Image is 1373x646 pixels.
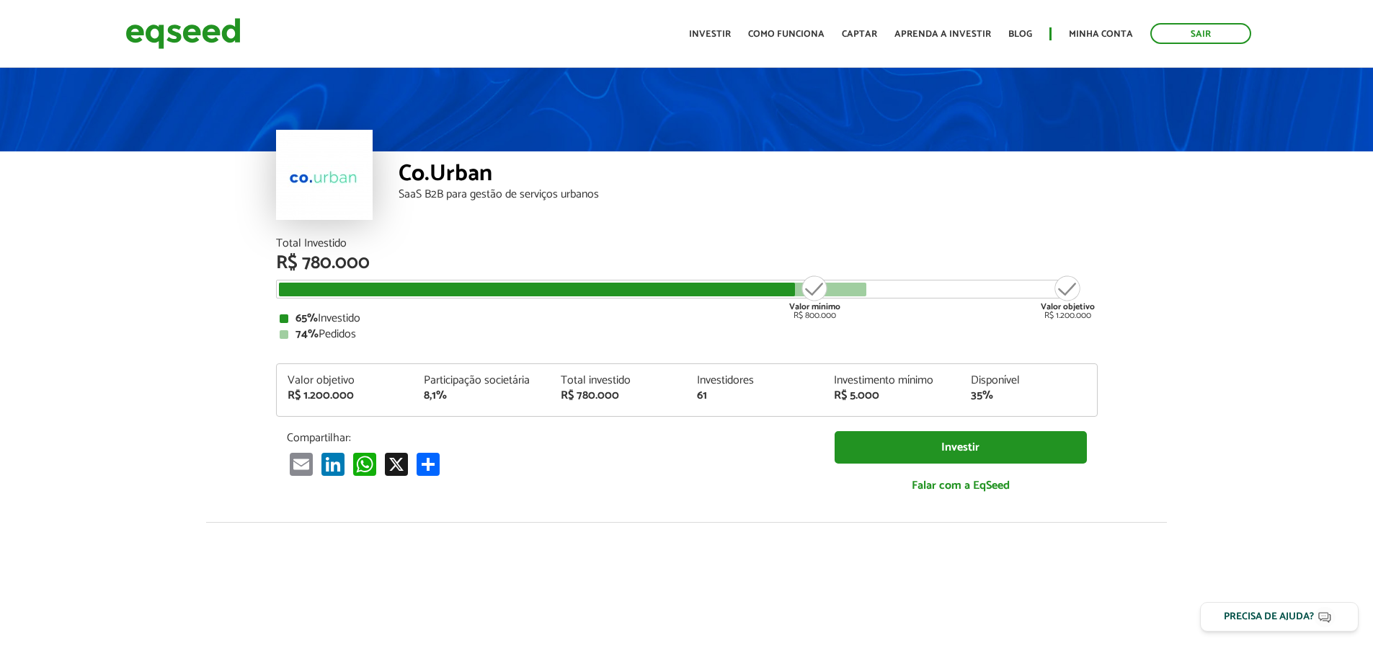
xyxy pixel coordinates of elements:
[382,452,411,476] a: X
[350,452,379,476] a: WhatsApp
[842,30,877,39] a: Captar
[1008,30,1032,39] a: Blog
[788,274,842,320] div: R$ 800.000
[399,189,1098,200] div: SaaS B2B para gestão de serviços urbanos
[399,162,1098,189] div: Co.Urban
[561,390,676,402] div: R$ 780.000
[697,390,812,402] div: 61
[424,390,539,402] div: 8,1%
[296,324,319,344] strong: 74%
[280,313,1094,324] div: Investido
[561,375,676,386] div: Total investido
[319,452,347,476] a: LinkedIn
[424,375,539,386] div: Participação societária
[280,329,1094,340] div: Pedidos
[287,431,813,445] p: Compartilhar:
[287,452,316,476] a: Email
[835,431,1087,464] a: Investir
[288,375,403,386] div: Valor objetivo
[296,309,318,328] strong: 65%
[1041,300,1095,314] strong: Valor objetivo
[697,375,812,386] div: Investidores
[835,471,1087,500] a: Falar com a EqSeed
[971,390,1086,402] div: 35%
[288,390,403,402] div: R$ 1.200.000
[1041,274,1095,320] div: R$ 1.200.000
[414,452,443,476] a: Compartilhar
[789,300,840,314] strong: Valor mínimo
[276,254,1098,273] div: R$ 780.000
[125,14,241,53] img: EqSeed
[834,390,949,402] div: R$ 5.000
[894,30,991,39] a: Aprenda a investir
[689,30,731,39] a: Investir
[971,375,1086,386] div: Disponível
[1150,23,1251,44] a: Sair
[834,375,949,386] div: Investimento mínimo
[1069,30,1133,39] a: Minha conta
[276,238,1098,249] div: Total Investido
[748,30,825,39] a: Como funciona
